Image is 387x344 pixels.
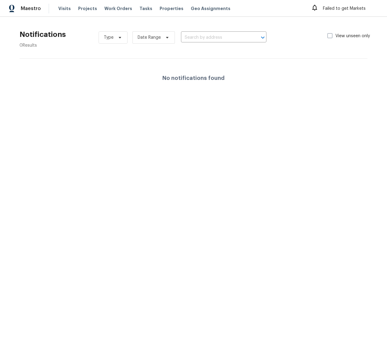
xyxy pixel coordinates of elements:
[58,5,71,12] span: Visits
[139,6,152,11] span: Tasks
[160,5,183,12] span: Properties
[311,4,378,13] div: Failed to get Markets
[20,31,66,38] h2: Notifications
[104,34,114,41] span: Type
[191,5,230,12] span: Geo Assignments
[78,5,97,12] span: Projects
[138,34,161,41] span: Date Range
[327,33,377,39] label: View unseen only
[21,5,41,12] span: Maestro
[181,33,249,42] input: Search by address
[259,33,267,42] button: Open
[104,5,132,12] span: Work Orders
[20,42,66,48] div: 0 Results
[162,75,225,81] h4: No notifications found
